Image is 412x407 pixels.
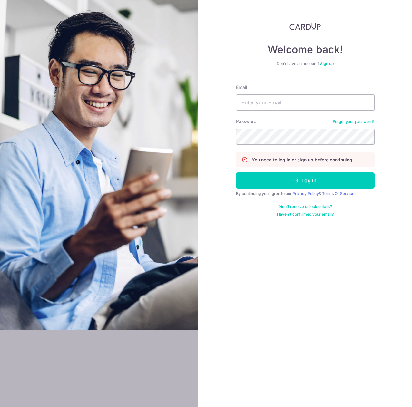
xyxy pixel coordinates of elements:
[236,84,247,91] label: Email
[289,23,321,30] img: CardUp Logo
[236,172,375,189] button: Log in
[278,204,332,209] a: Didn't receive unlock details?
[236,94,375,111] input: Enter your Email
[252,157,354,163] p: You need to log in or sign up before continuing.
[333,119,375,124] a: Forgot your password?
[236,61,375,66] div: Don’t have an account?
[277,212,334,217] a: Haven't confirmed your email?
[236,191,375,196] div: By continuing you agree to our &
[320,61,334,66] a: Sign up
[236,43,375,56] h4: Welcome back!
[322,191,354,196] a: Terms Of Service
[292,191,319,196] a: Privacy Policy
[236,118,257,125] label: Password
